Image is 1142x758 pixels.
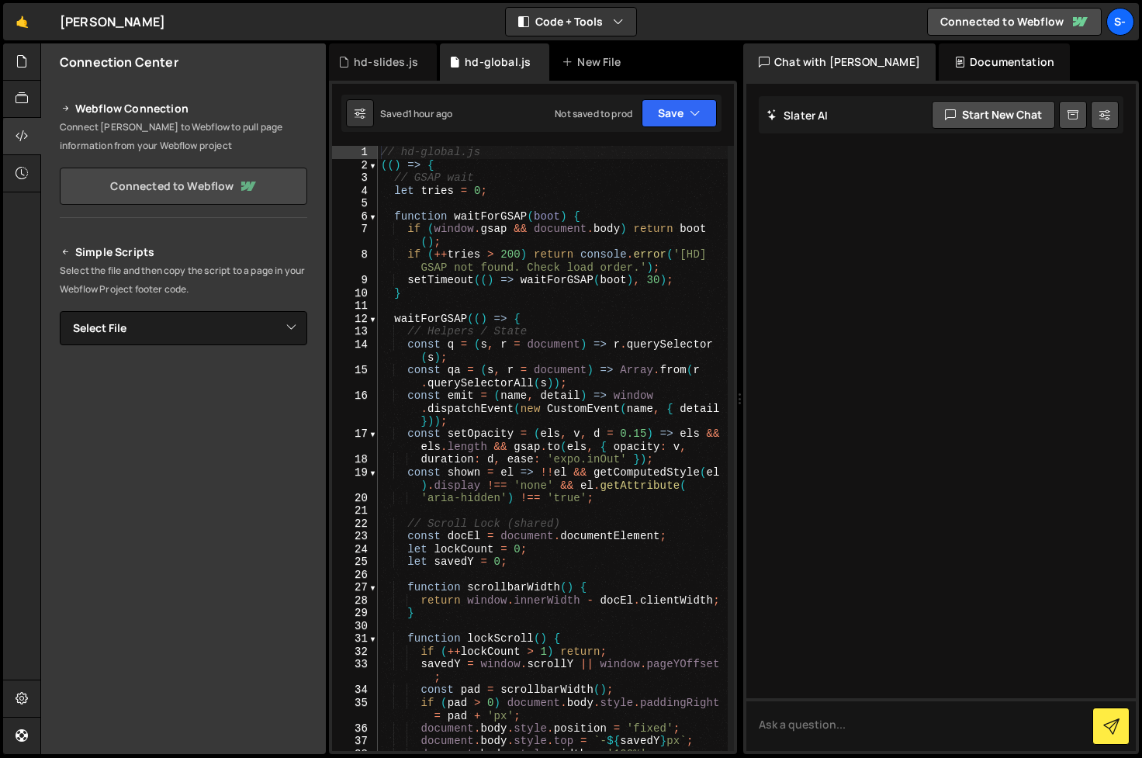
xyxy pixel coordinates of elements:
[60,371,309,511] iframe: YouTube video player
[332,325,378,338] div: 13
[332,197,378,210] div: 5
[332,453,378,466] div: 18
[332,248,378,274] div: 8
[642,99,717,127] button: Save
[332,530,378,543] div: 23
[332,338,378,364] div: 14
[555,107,632,120] div: Not saved to prod
[60,54,178,71] h2: Connection Center
[332,594,378,607] div: 28
[332,313,378,326] div: 12
[332,427,378,453] div: 17
[332,159,378,172] div: 2
[3,3,41,40] a: 🤙
[332,735,378,748] div: 37
[332,364,378,389] div: 15
[562,54,627,70] div: New File
[332,504,378,517] div: 21
[332,389,378,428] div: 16
[332,658,378,684] div: 33
[332,569,378,582] div: 26
[332,646,378,659] div: 32
[939,43,1070,81] div: Documentation
[332,697,378,722] div: 35
[743,43,936,81] div: Chat with [PERSON_NAME]
[380,107,452,120] div: Saved
[332,223,378,248] div: 7
[60,118,307,155] p: Connect [PERSON_NAME] to Webflow to pull page information from your Webflow project
[932,101,1055,129] button: Start new chat
[332,185,378,198] div: 4
[927,8,1102,36] a: Connected to Webflow
[332,517,378,531] div: 22
[332,287,378,300] div: 10
[60,12,165,31] div: [PERSON_NAME]
[506,8,636,36] button: Code + Tools
[332,466,378,492] div: 19
[60,99,307,118] h2: Webflow Connection
[332,299,378,313] div: 11
[60,521,309,660] iframe: YouTube video player
[332,684,378,697] div: 34
[408,107,453,120] div: 1 hour ago
[332,632,378,646] div: 31
[332,210,378,223] div: 6
[332,274,378,287] div: 9
[60,243,307,261] h2: Simple Scripts
[60,168,307,205] a: Connected to Webflow
[332,171,378,185] div: 3
[332,581,378,594] div: 27
[1106,8,1134,36] a: s-
[465,54,531,70] div: hd-global.js
[354,54,418,70] div: hd-slides.js
[332,620,378,633] div: 30
[60,261,307,299] p: Select the file and then copy the script to a page in your Webflow Project footer code.
[767,108,829,123] h2: Slater AI
[332,543,378,556] div: 24
[332,607,378,620] div: 29
[332,492,378,505] div: 20
[332,722,378,736] div: 36
[332,556,378,569] div: 25
[332,146,378,159] div: 1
